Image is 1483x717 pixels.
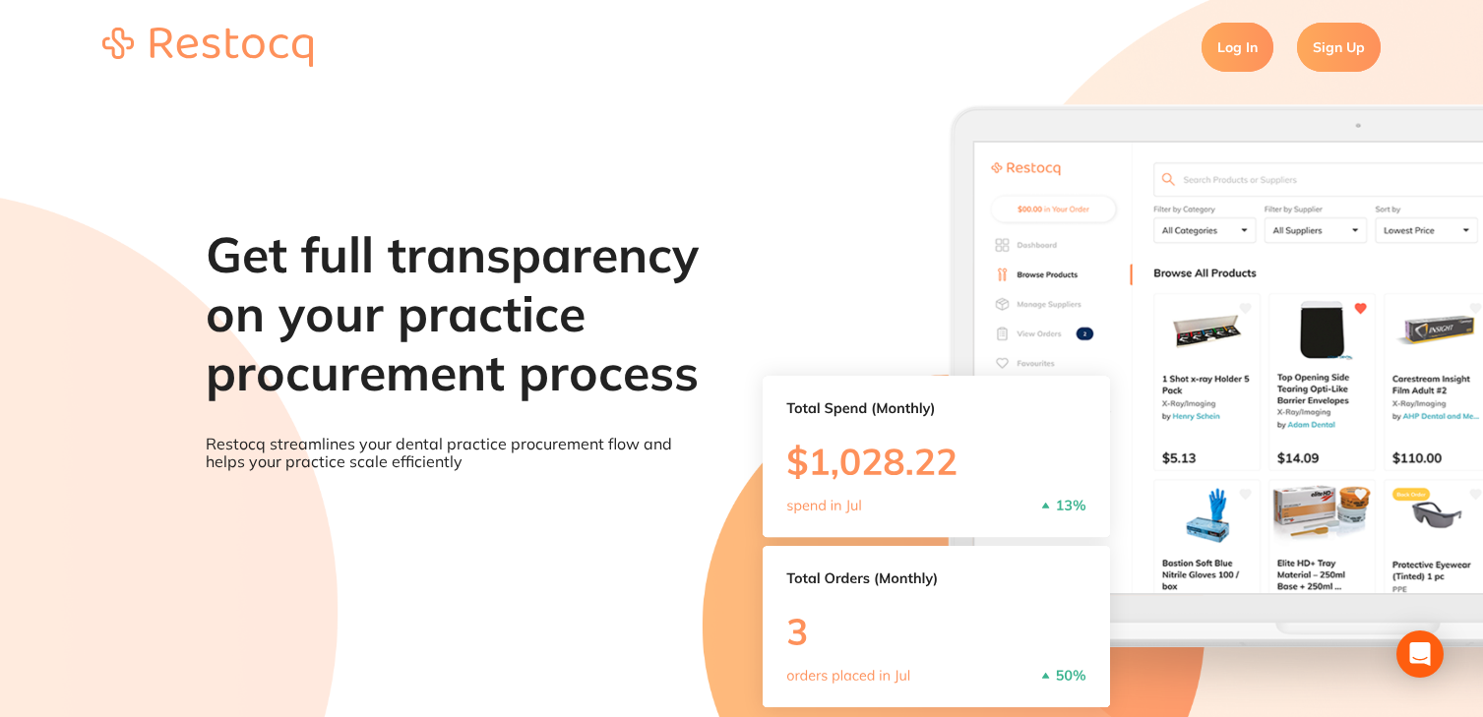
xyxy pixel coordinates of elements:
img: restocq_logo.svg [102,28,313,67]
a: Log In [1202,23,1273,72]
p: Restocq streamlines your dental practice procurement flow and helps your practice scale efficiently [206,435,702,471]
a: Sign Up [1297,23,1381,72]
div: Open Intercom Messenger [1396,630,1444,678]
h1: Get full transparency on your practice procurement process [206,225,702,402]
